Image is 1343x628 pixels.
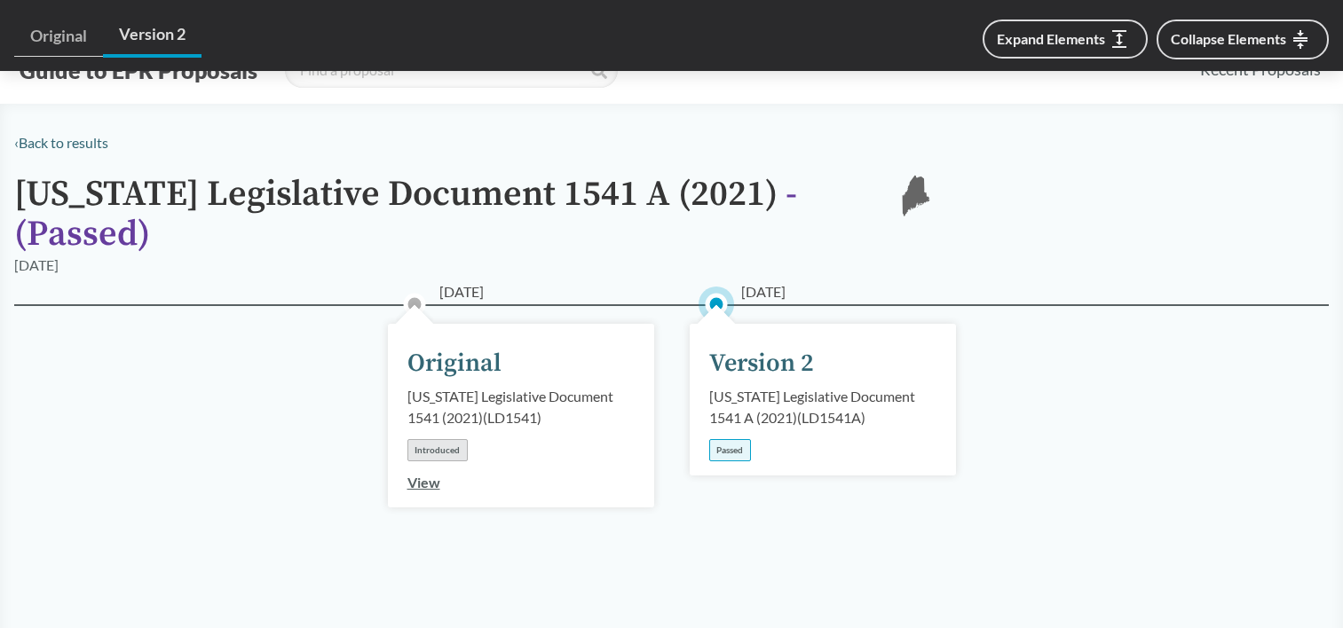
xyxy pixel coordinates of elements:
a: Original [14,16,103,57]
a: View [407,474,440,491]
div: [DATE] [14,255,59,276]
button: Expand Elements [983,20,1148,59]
a: Version 2 [103,14,201,58]
a: ‹Back to results [14,134,108,151]
div: [US_STATE] Legislative Document 1541 (2021) ( LD1541 ) [407,386,635,428]
button: Collapse Elements [1157,20,1329,59]
div: Version 2 [709,345,814,382]
div: Original [407,345,502,382]
span: [DATE] [439,281,484,302]
span: - ( Passed ) [14,172,797,256]
div: Passed [709,439,751,461]
div: [US_STATE] Legislative Document 1541 A (2021) ( LD1541A ) [709,386,936,428]
div: Introduced [407,439,468,461]
span: [DATE] [741,281,786,302]
h1: [US_STATE] Legislative Document 1541 A (2021) [14,175,866,255]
